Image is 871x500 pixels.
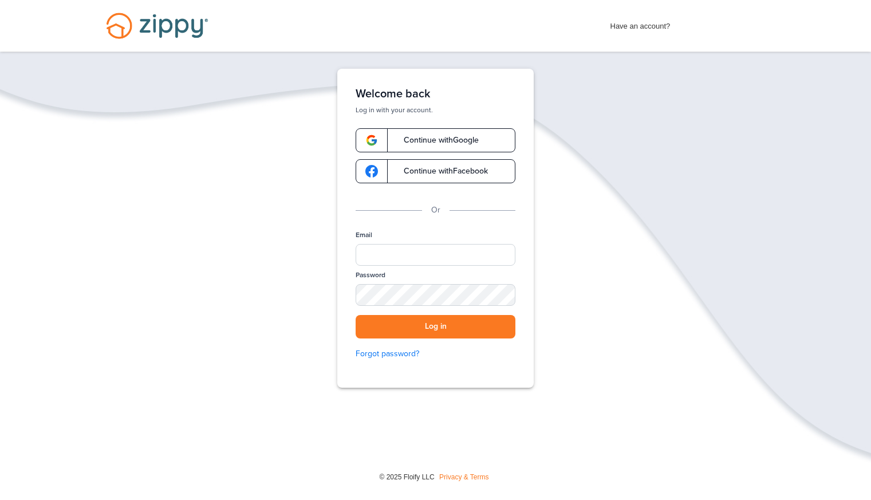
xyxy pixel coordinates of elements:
[356,284,515,306] input: Password
[356,128,515,152] a: google-logoContinue withGoogle
[392,167,488,175] span: Continue with Facebook
[356,159,515,183] a: google-logoContinue withFacebook
[356,230,372,240] label: Email
[356,270,385,280] label: Password
[356,315,515,338] button: Log in
[379,473,434,481] span: © 2025 Floify LLC
[365,165,378,178] img: google-logo
[365,134,378,147] img: google-logo
[356,87,515,101] h1: Welcome back
[431,204,440,216] p: Or
[610,14,671,33] span: Have an account?
[356,244,515,266] input: Email
[392,136,479,144] span: Continue with Google
[356,105,515,115] p: Log in with your account.
[439,473,488,481] a: Privacy & Terms
[356,348,515,360] a: Forgot password?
